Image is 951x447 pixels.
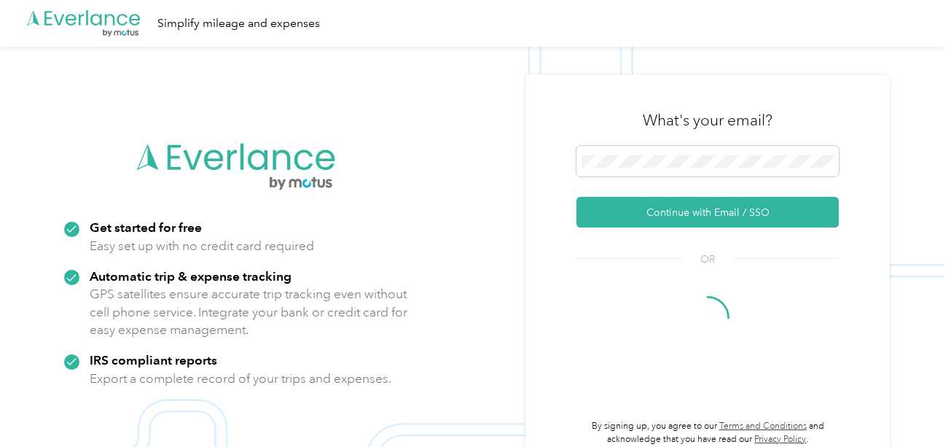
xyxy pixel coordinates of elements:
a: Privacy Policy [754,434,806,445]
div: Simplify mileage and expenses [157,15,320,33]
a: Terms and Conditions [719,421,807,432]
p: Easy set up with no credit card required [90,237,314,255]
p: GPS satellites ensure accurate trip tracking even without cell phone service. Integrate your bank... [90,285,408,339]
h3: What's your email? [643,110,772,131]
strong: IRS compliant reports [90,352,217,368]
p: Export a complete record of your trips and expenses. [90,370,391,388]
span: OR [682,252,733,267]
p: By signing up, you agree to our and acknowledge that you have read our . [576,420,839,446]
button: Continue with Email / SSO [576,197,839,228]
strong: Get started for free [90,219,202,235]
strong: Automatic trip & expense tracking [90,268,291,284]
